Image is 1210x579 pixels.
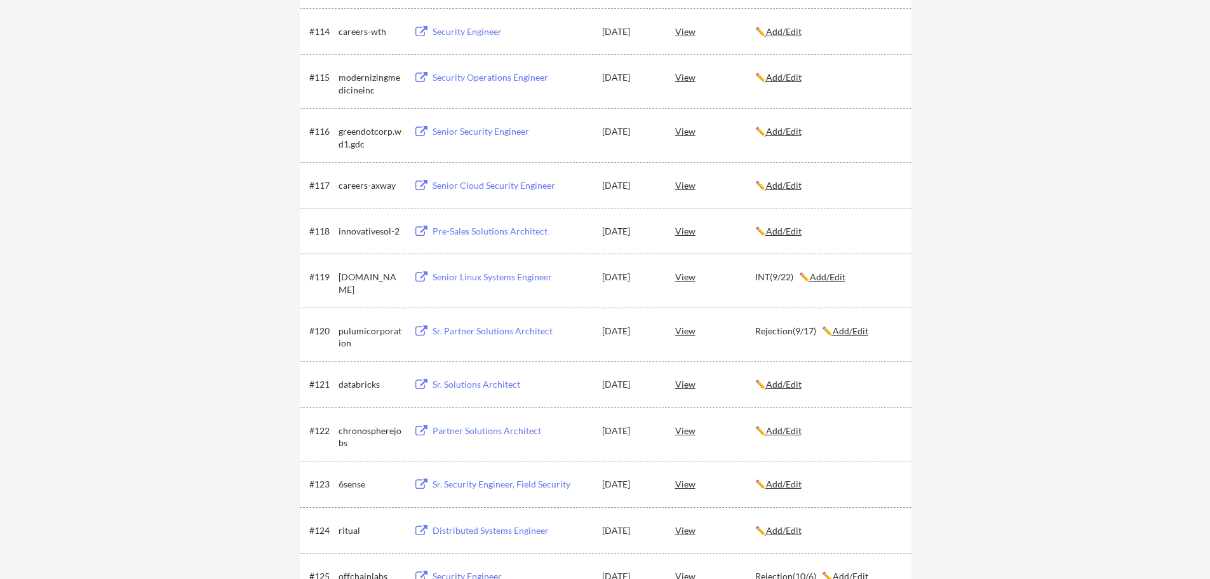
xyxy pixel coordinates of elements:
[339,71,402,96] div: modernizingmedicineinc
[755,225,900,238] div: ✏️
[766,180,802,191] u: Add/Edit
[602,524,658,537] div: [DATE]
[433,425,590,437] div: Partner Solutions Architect
[766,379,802,390] u: Add/Edit
[309,71,334,84] div: #115
[675,265,755,288] div: View
[675,65,755,88] div: View
[602,271,658,283] div: [DATE]
[433,71,590,84] div: Security Operations Engineer
[755,271,900,283] div: INT(9/22) ✏️
[755,179,900,192] div: ✏️
[433,378,590,391] div: Sr. Solutions Architect
[339,425,402,449] div: chronospherejobs
[675,372,755,395] div: View
[766,525,802,536] u: Add/Edit
[602,325,658,337] div: [DATE]
[675,20,755,43] div: View
[339,179,402,192] div: careers-axway
[602,425,658,437] div: [DATE]
[433,225,590,238] div: Pre-Sales Solutions Architect
[339,478,402,491] div: 6sense
[602,478,658,491] div: [DATE]
[755,425,900,437] div: ✏️
[755,524,900,537] div: ✏️
[309,179,334,192] div: #117
[675,219,755,242] div: View
[755,378,900,391] div: ✏️
[339,25,402,38] div: careers-wth
[433,125,590,138] div: Senior Security Engineer
[675,419,755,442] div: View
[602,378,658,391] div: [DATE]
[433,271,590,283] div: Senior Linux Systems Engineer
[675,119,755,142] div: View
[766,126,802,137] u: Add/Edit
[309,25,334,38] div: #114
[766,479,802,489] u: Add/Edit
[675,319,755,342] div: View
[755,125,900,138] div: ✏️
[309,378,334,391] div: #121
[602,71,658,84] div: [DATE]
[339,271,402,296] div: [DOMAIN_NAME]
[433,25,590,38] div: Security Engineer
[433,325,590,337] div: Sr. Partner Solutions Architect
[675,174,755,196] div: View
[339,378,402,391] div: databricks
[339,325,402,350] div: pulumicorporation
[675,519,755,542] div: View
[309,524,334,537] div: #124
[339,125,402,150] div: greendotcorp.wd1.gdc
[602,125,658,138] div: [DATE]
[339,524,402,537] div: ritual
[833,325,868,336] u: Add/Edit
[433,179,590,192] div: Senior Cloud Security Engineer
[755,478,900,491] div: ✏️
[309,325,334,337] div: #120
[339,225,402,238] div: innovativesol-2
[755,325,900,337] div: Rejection(9/17) ✏️
[766,425,802,436] u: Add/Edit
[766,26,802,37] u: Add/Edit
[755,25,900,38] div: ✏️
[810,271,845,282] u: Add/Edit
[309,478,334,491] div: #123
[602,225,658,238] div: [DATE]
[602,179,658,192] div: [DATE]
[433,524,590,537] div: Distributed Systems Engineer
[602,25,658,38] div: [DATE]
[433,478,590,491] div: Sr. Security Engineer, Field Security
[766,226,802,236] u: Add/Edit
[309,271,334,283] div: #119
[309,125,334,138] div: #116
[309,225,334,238] div: #118
[755,71,900,84] div: ✏️
[766,72,802,83] u: Add/Edit
[309,425,334,437] div: #122
[675,472,755,495] div: View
